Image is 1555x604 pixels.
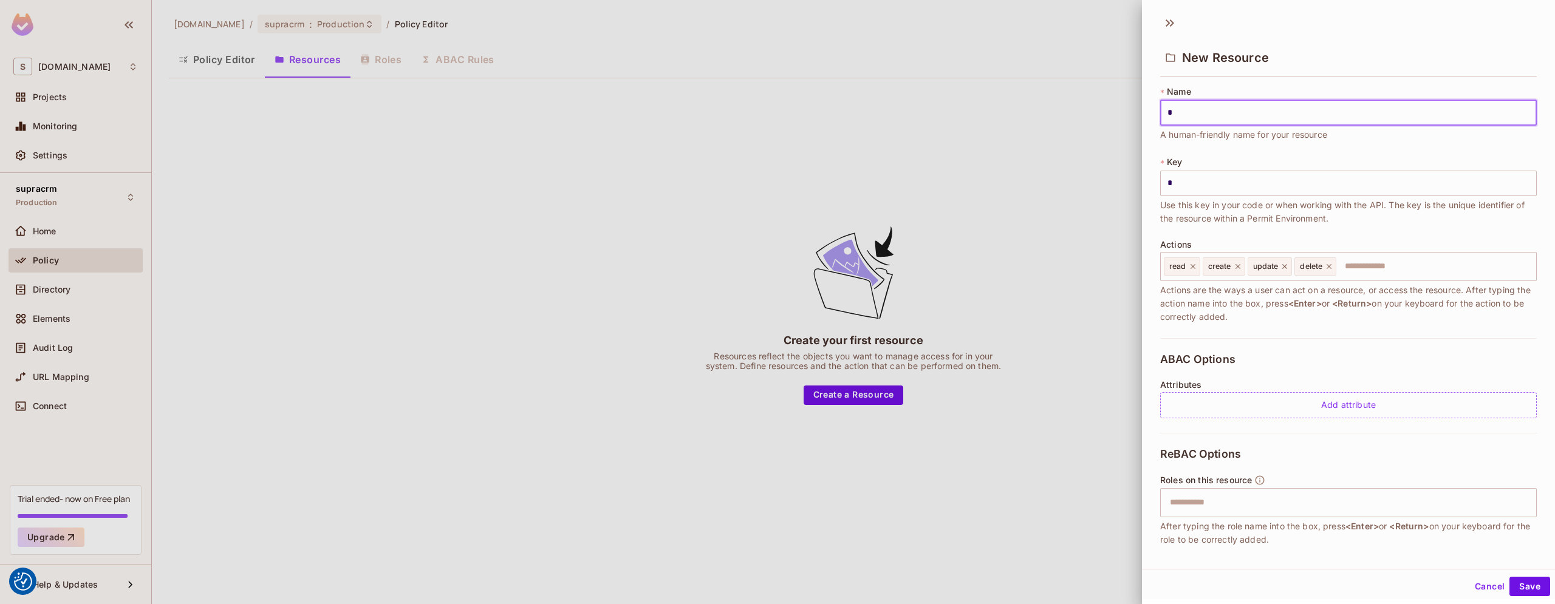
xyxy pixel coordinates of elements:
span: <Return> [1389,521,1429,531]
span: update [1253,262,1279,271]
img: Revisit consent button [14,572,32,591]
span: Roles on this resource [1160,475,1252,485]
span: ABAC Options [1160,353,1235,365]
div: update [1248,257,1293,276]
span: Actions [1160,240,1192,249]
div: delete [1294,257,1336,276]
span: create [1208,262,1231,271]
span: Key [1167,157,1182,167]
span: read [1169,262,1186,271]
span: New Resource [1182,50,1269,65]
span: <Enter> [1345,521,1379,531]
div: create [1203,257,1245,276]
span: Use this key in your code or when working with the API. The key is the unique identifier of the r... [1160,199,1537,225]
span: <Return> [1332,298,1372,308]
button: Cancel [1470,577,1509,596]
div: read [1164,257,1200,276]
button: Save [1509,577,1550,596]
span: After typing the role name into the box, press or on your keyboard for the role to be correctly a... [1160,520,1537,546]
span: Actions are the ways a user can act on a resource, or access the resource. After typing the actio... [1160,283,1537,324]
button: Consent Preferences [14,572,32,591]
span: delete [1300,262,1322,271]
span: Attributes [1160,380,1202,390]
span: Name [1167,87,1191,97]
span: A human-friendly name for your resource [1160,128,1327,141]
span: <Enter> [1288,298,1322,308]
span: ReBAC Options [1160,448,1241,460]
div: Add attribute [1160,392,1537,418]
